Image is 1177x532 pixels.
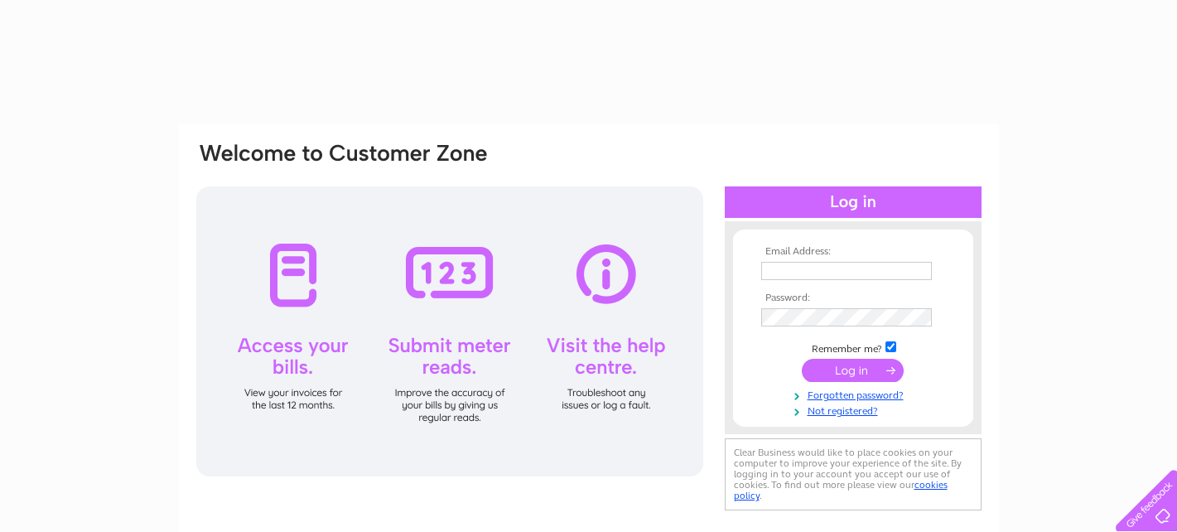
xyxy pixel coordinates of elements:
th: Email Address: [757,246,949,258]
div: Clear Business would like to place cookies on your computer to improve your experience of the sit... [725,438,982,510]
a: Not registered? [761,402,949,418]
th: Password: [757,293,949,304]
a: cookies policy [734,479,948,501]
a: Forgotten password? [761,386,949,402]
input: Submit [802,359,904,382]
td: Remember me? [757,339,949,355]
